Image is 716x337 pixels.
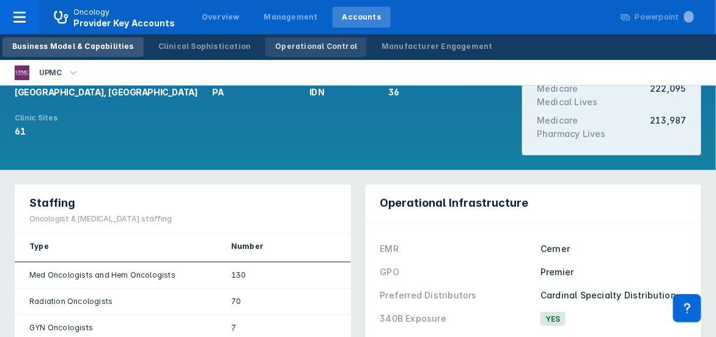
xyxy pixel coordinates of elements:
div: Powerpoint [635,12,694,23]
div: GYN Oncologists [29,322,202,333]
div: 213,987 [651,114,687,141]
div: Med Oncologists and Hem Oncologists [29,270,202,281]
div: Contact Support [673,294,701,322]
div: Radiation Oncologists [29,296,202,307]
div: 70 [231,296,336,307]
span: Operational Infrastructure [380,196,529,210]
img: upmc [15,65,29,80]
div: 36 [389,86,441,98]
div: Medicare Medical Lives [537,82,611,109]
div: Clinic Sites [15,113,57,123]
div: Management [264,12,318,23]
a: Operational Control [265,37,367,57]
span: Provider Key Accounts [73,18,175,28]
a: Management [254,7,328,28]
span: Staffing [29,196,75,210]
div: Clinical Sophistication [158,41,251,52]
div: 340B Exposure [380,312,534,325]
a: Overview [192,7,249,28]
div: [GEOGRAPHIC_DATA], [GEOGRAPHIC_DATA] [15,86,198,98]
div: Overview [202,12,240,23]
div: 222,095 [651,82,687,109]
a: Clinical Sophistication [149,37,261,57]
div: EMR [380,242,534,256]
div: Business Model & Capabilities [12,41,134,52]
div: Number [231,241,336,252]
a: Business Model & Capabilities [2,37,144,57]
div: Preferred Distributors [380,289,534,302]
p: Oncology [73,7,110,18]
a: Manufacturer Engagement [372,37,503,57]
div: PA [213,86,295,98]
div: Cerner [541,242,687,256]
span: Yes [541,312,566,326]
div: Manufacturer Engagement [382,41,493,52]
div: Premier [541,265,687,279]
div: Type [29,241,202,252]
div: 7 [231,322,336,333]
div: 61 [15,125,57,138]
div: UPMC [34,64,67,81]
div: GPO [380,265,534,279]
div: Medicare Pharmacy Lives [537,114,611,141]
div: Operational Control [275,41,357,52]
div: Cardinal Specialty Distribution [541,289,687,302]
div: Accounts [342,12,382,23]
div: IDN [309,86,374,98]
a: Accounts [333,7,391,28]
div: Oncologist & [MEDICAL_DATA] staffing [29,213,172,224]
div: 130 [231,270,336,281]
